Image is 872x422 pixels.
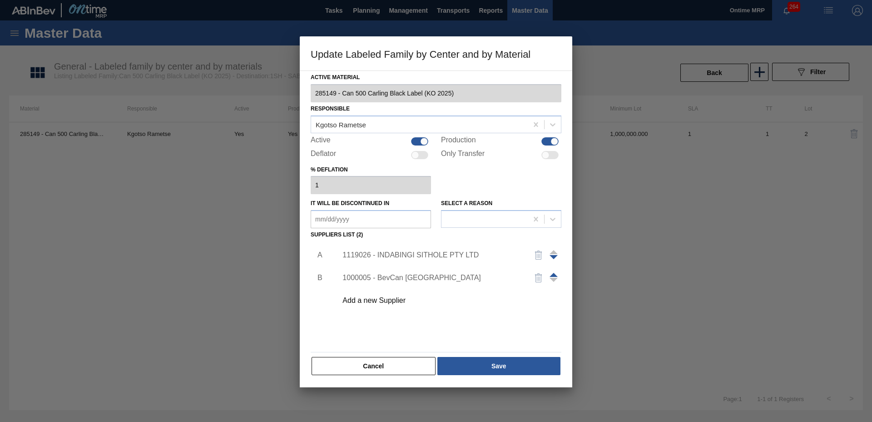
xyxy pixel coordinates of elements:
div: 1119026 - INDABINGI SITHOLE PTY LTD [342,251,520,259]
img: delete-icon [533,272,544,283]
label: Responsible [311,105,350,112]
li: A [311,244,325,266]
h3: Update Labeled Family by Center and by Material [300,36,572,71]
button: delete-icon [528,267,550,289]
span: Move up [550,255,558,259]
button: delete-icon [528,244,550,266]
label: Select a reason [441,200,492,206]
div: 1000005 - BevCan [GEOGRAPHIC_DATA] [342,274,520,282]
label: Active Material [311,71,561,84]
label: Deflator [311,150,336,161]
button: Cancel [312,357,436,375]
button: Save [437,357,560,375]
div: Kgotso Rametse [316,121,366,128]
label: % deflation [311,163,431,176]
label: Suppliers list (2) [311,231,363,238]
img: delete-icon [533,250,544,261]
li: B [311,266,325,289]
input: mm/dd/yyyy [311,210,431,228]
label: Production [441,136,476,147]
label: Only Transfer [441,150,485,161]
span: Move up [550,273,558,277]
label: It will be discontinued in [311,200,389,206]
label: Active [311,136,331,147]
div: Add a new Supplier [342,296,520,305]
